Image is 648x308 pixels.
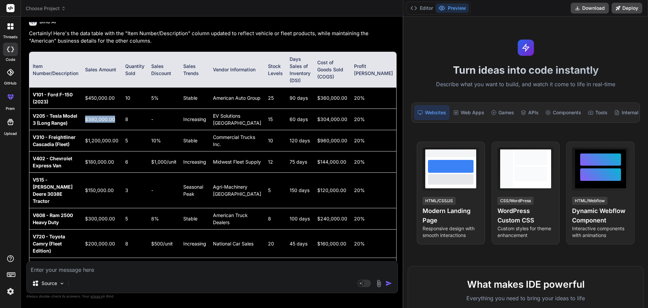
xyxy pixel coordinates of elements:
[122,52,148,88] th: Quantity Sold
[122,172,148,208] td: 3
[6,106,15,112] label: prem
[90,294,103,298] span: privacy
[314,130,351,151] td: $960,000.00
[585,105,610,120] div: Tools
[375,280,383,287] img: attachment
[59,281,65,286] img: Pick Models
[122,258,148,279] td: 25
[286,258,314,279] td: 30 days
[82,151,122,172] td: $180,000.00
[414,105,449,120] div: Websites
[265,229,286,258] td: 20
[180,109,210,130] td: Increasing
[314,208,351,229] td: $240,000.00
[286,109,314,130] td: 60 days
[314,229,351,258] td: $160,000.00
[314,258,351,279] td: $17,500.00
[571,3,609,14] button: Download
[314,87,351,109] td: $360,000.00
[408,3,436,13] button: Editor
[148,52,180,88] th: Sales Discount
[122,151,148,172] td: 6
[33,92,73,104] strong: V101 - Ford F-150 (2023)
[286,87,314,109] td: 90 days
[351,172,396,208] td: 20%
[82,52,122,88] th: Sales Amount
[265,258,286,279] td: 50
[497,206,554,225] h4: WordPress Custom CSS
[210,109,265,130] td: EV Solutions [GEOGRAPHIC_DATA]
[265,52,286,88] th: Stock Levels
[351,87,396,109] td: 20%
[4,80,17,86] label: GitHub
[385,280,392,287] img: icon
[488,105,517,120] div: Games
[351,151,396,172] td: 20%
[122,208,148,229] td: 5
[210,151,265,172] td: Midwest Fleet Supply
[33,113,77,126] strong: V205 - Tesla Model 3 (Long Range)
[543,105,584,120] div: Components
[122,87,148,109] td: 10
[210,229,265,258] td: National Car Sales
[497,225,554,239] p: Custom styles for theme enhancement
[497,197,534,205] div: CSS/WordPress
[82,229,122,258] td: $200,000.00
[33,177,73,204] strong: V515 - [PERSON_NAME] Deere 3038E Tractor
[286,172,314,208] td: 150 days
[148,229,180,258] td: $500/unit
[148,109,180,130] td: -
[265,130,286,151] td: 10
[210,130,265,151] td: Commercial Trucks Inc.
[419,294,633,302] p: Everything you need to bring your ideas to life
[572,206,629,225] h4: Dynamic Webflow Component
[407,64,644,76] h1: Turn ideas into code instantly
[42,280,57,287] p: Source
[180,208,210,229] td: Stable
[351,109,396,130] td: 20%
[148,151,180,172] td: $1,000/unit
[265,208,286,229] td: 8
[286,208,314,229] td: 100 days
[210,52,265,88] th: Vendor Information
[26,5,66,12] span: Choose Project
[122,109,148,130] td: 8
[148,130,180,151] td: 10%
[122,130,148,151] td: 5
[265,172,286,208] td: 5
[286,229,314,258] td: 45 days
[26,293,398,300] p: Always double-check its answers. Your in Bind
[29,52,82,88] th: Item Number/Description
[265,151,286,172] td: 12
[33,212,73,225] strong: V608 - Ram 2500 Heavy Duty
[148,258,180,279] td: 15%
[286,151,314,172] td: 75 days
[210,87,265,109] td: American Auto Group
[351,258,396,279] td: 30%
[5,286,16,297] img: settings
[122,229,148,258] td: 8
[419,277,633,291] h2: What makes IDE powerful
[180,130,210,151] td: Stable
[180,229,210,258] td: Increasing
[286,52,314,88] th: Days Sales of Inventory (DSI)
[180,258,210,279] td: Increasing
[265,87,286,109] td: 25
[4,131,17,137] label: Upload
[148,87,180,109] td: 5%
[148,208,180,229] td: 8%
[351,208,396,229] td: 20%
[407,80,644,89] p: Describe what you want to build, and watch it come to life in real-time
[82,172,122,208] td: $150,000.00
[82,208,122,229] td: $300,000.00
[423,197,456,205] div: HTML/CSS/JS
[612,3,642,14] button: Deploy
[286,130,314,151] td: 120 days
[82,258,122,279] td: $25,000.00
[82,109,122,130] td: $380,000.00
[314,172,351,208] td: $120,000.00
[518,105,541,120] div: APIs
[572,225,629,239] p: Interactive components with animations
[351,229,396,258] td: 20%
[6,57,15,63] label: code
